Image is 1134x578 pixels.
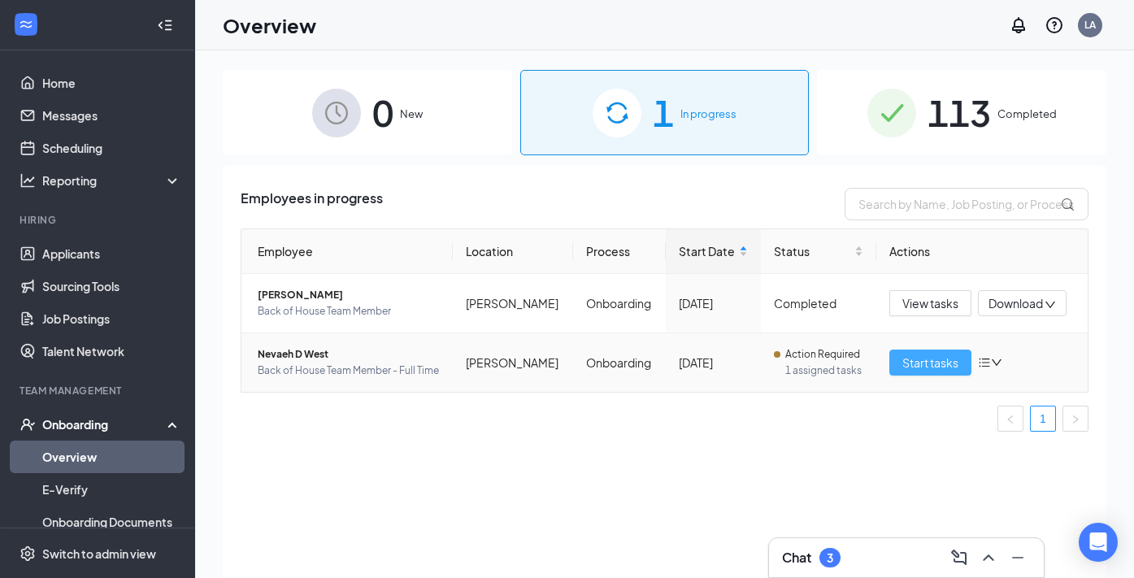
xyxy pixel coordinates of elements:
span: down [991,357,1002,368]
button: right [1062,406,1088,432]
div: Reporting [42,172,182,189]
td: Onboarding [573,333,665,392]
span: In progress [680,106,736,122]
input: Search by Name, Job Posting, or Process [845,188,1088,220]
th: Process [573,229,665,274]
a: Sourcing Tools [42,270,181,302]
button: Minimize [1005,545,1031,571]
div: [DATE] [679,354,748,372]
span: Download [988,295,1043,312]
svg: Settings [20,545,36,562]
button: ChevronUp [975,545,1001,571]
span: Start Date [679,242,736,260]
span: Completed [997,106,1057,122]
svg: ComposeMessage [949,548,969,567]
span: down [1045,299,1056,311]
span: Employees in progress [241,188,383,220]
span: Status [774,242,851,260]
div: LA [1084,18,1096,32]
a: 1 [1031,406,1055,431]
span: Action Required [785,346,860,363]
span: bars [978,356,991,369]
div: Open Intercom Messenger [1079,523,1118,562]
span: Nevaeh D West [258,346,440,363]
div: [DATE] [679,294,748,312]
div: 3 [827,551,833,565]
span: right [1071,415,1080,424]
svg: ChevronUp [979,548,998,567]
span: 113 [928,85,991,141]
a: E-Verify [42,473,181,506]
a: Talent Network [42,335,181,367]
a: Home [42,67,181,99]
svg: WorkstreamLogo [18,16,34,33]
a: Scheduling [42,132,181,164]
button: ComposeMessage [946,545,972,571]
td: Onboarding [573,274,665,333]
span: left [1006,415,1015,424]
li: 1 [1030,406,1056,432]
span: 1 assigned tasks [785,363,863,379]
span: Back of House Team Member [258,303,440,319]
td: [PERSON_NAME] [453,333,573,392]
li: Next Page [1062,406,1088,432]
svg: QuestionInfo [1045,15,1064,35]
div: Hiring [20,213,178,227]
div: Onboarding [42,416,167,432]
div: Team Management [20,384,178,398]
div: Completed [774,294,863,312]
svg: Collapse [157,17,173,33]
span: 0 [372,85,393,141]
span: New [400,106,423,122]
div: Switch to admin view [42,545,156,562]
a: Applicants [42,237,181,270]
th: Location [453,229,573,274]
a: Messages [42,99,181,132]
a: Overview [42,441,181,473]
td: [PERSON_NAME] [453,274,573,333]
h3: Chat [782,549,811,567]
svg: Notifications [1009,15,1028,35]
span: Start tasks [902,354,958,372]
a: Onboarding Documents [42,506,181,538]
th: Actions [876,229,1088,274]
span: Back of House Team Member - Full Time [258,363,440,379]
th: Status [761,229,876,274]
svg: Minimize [1008,548,1028,567]
button: View tasks [889,290,971,316]
span: [PERSON_NAME] [258,287,440,303]
button: left [997,406,1023,432]
svg: UserCheck [20,416,36,432]
li: Previous Page [997,406,1023,432]
a: Job Postings [42,302,181,335]
span: View tasks [902,294,958,312]
button: Start tasks [889,350,971,376]
svg: Analysis [20,172,36,189]
h1: Overview [223,11,316,39]
th: Employee [241,229,453,274]
span: 1 [653,85,674,141]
